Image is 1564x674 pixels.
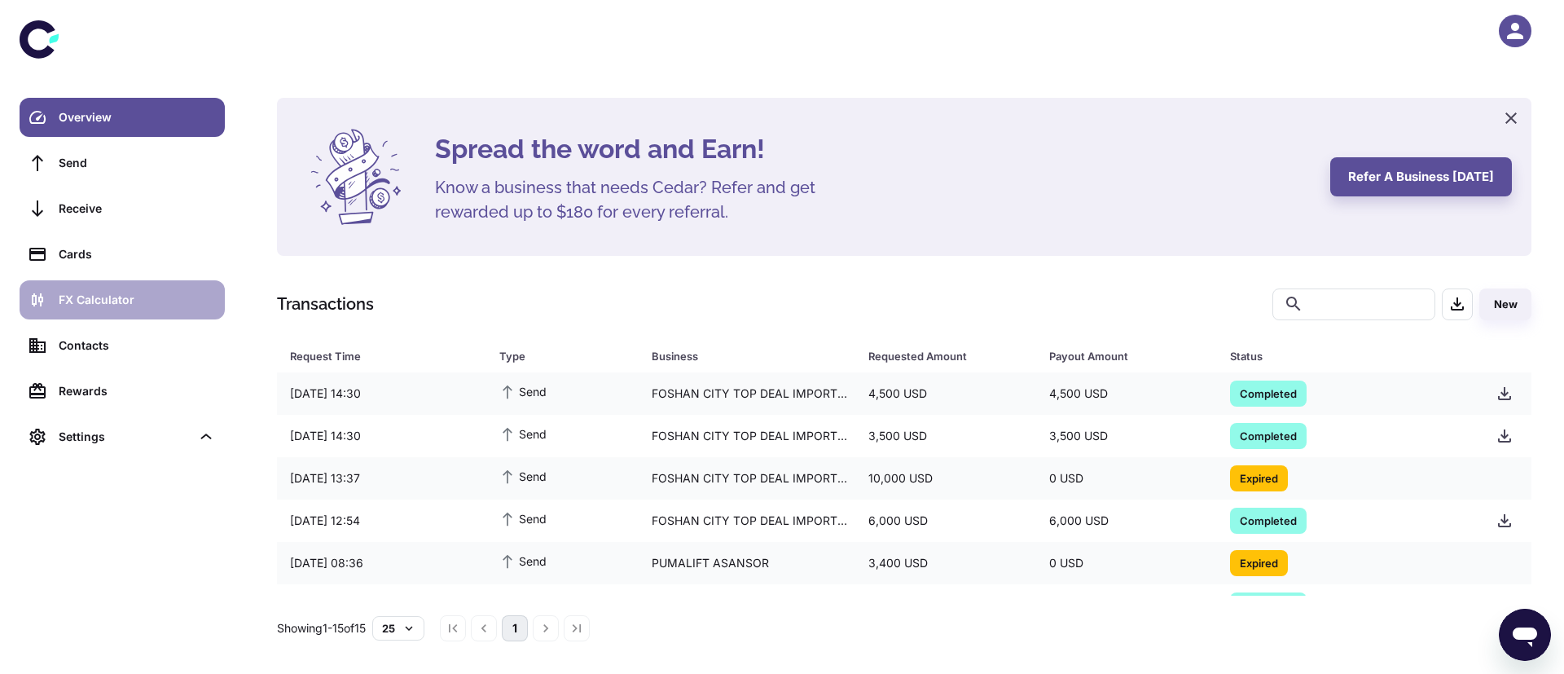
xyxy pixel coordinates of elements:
[59,291,215,309] div: FX Calculator
[277,590,486,621] div: [DATE] 19:22
[499,594,547,612] span: Send
[855,421,1036,452] div: 3,500 USD
[1230,512,1307,528] span: Completed
[59,108,215,126] div: Overview
[855,548,1036,579] div: 3,400 USD
[639,548,855,579] div: PUMALIFT ASANSOR
[59,428,191,446] div: Settings
[59,382,215,400] div: Rewards
[639,590,855,621] div: FOSHAN CITY TOP DEAL IMPORT AND EXPORT CO., LTD
[59,154,215,172] div: Send
[1036,505,1217,536] div: 6,000 USD
[868,345,1008,368] div: Requested Amount
[868,345,1030,368] span: Requested Amount
[855,505,1036,536] div: 6,000 USD
[1330,157,1512,196] button: Refer a business [DATE]
[639,421,855,452] div: FOSHAN CITY TOP DEAL IMPORT AND EXPORT CO., LTD
[20,98,225,137] a: Overview
[435,130,1311,169] h4: Spread the word and Earn!
[277,463,486,494] div: [DATE] 13:37
[1230,345,1443,368] div: Status
[437,615,592,641] nav: pagination navigation
[435,175,842,224] h5: Know a business that needs Cedar? Refer and get rewarded up to $180 for every referral.
[499,509,547,527] span: Send
[855,590,1036,621] div: 7,000 USD
[1230,554,1288,570] span: Expired
[499,467,547,485] span: Send
[290,345,459,368] div: Request Time
[1036,590,1217,621] div: 7,000 USD
[639,378,855,409] div: FOSHAN CITY TOP DEAL IMPORT AND EXPORT CO., LTD
[277,421,486,452] div: [DATE] 14:30
[59,245,215,263] div: Cards
[1230,427,1307,443] span: Completed
[1499,609,1551,661] iframe: Button to launch messaging window
[639,463,855,494] div: FOSHAN CITY TOP DEAL IMPORT AND EXPORT CO., LTD
[277,378,486,409] div: [DATE] 14:30
[277,619,366,637] p: Showing 1-15 of 15
[1230,469,1288,486] span: Expired
[59,337,215,355] div: Contacts
[372,616,424,641] button: 25
[855,463,1036,494] div: 10,000 USD
[20,326,225,365] a: Contacts
[1036,463,1217,494] div: 0 USD
[277,505,486,536] div: [DATE] 12:54
[1036,378,1217,409] div: 4,500 USD
[499,345,610,368] div: Type
[1230,345,1464,368] span: Status
[20,189,225,228] a: Receive
[20,280,225,319] a: FX Calculator
[855,378,1036,409] div: 4,500 USD
[499,552,547,570] span: Send
[20,143,225,183] a: Send
[20,372,225,411] a: Rewards
[20,235,225,274] a: Cards
[1049,345,1210,368] span: Payout Amount
[1230,385,1307,401] span: Completed
[59,200,215,218] div: Receive
[1049,345,1189,368] div: Payout Amount
[1036,421,1217,452] div: 3,500 USD
[277,548,486,579] div: [DATE] 08:36
[1479,289,1531,320] button: New
[502,615,528,641] button: page 1
[499,425,547,443] span: Send
[499,382,547,400] span: Send
[20,417,225,456] div: Settings
[499,345,631,368] span: Type
[1036,548,1217,579] div: 0 USD
[639,505,855,536] div: FOSHAN CITY TOP DEAL IMPORT AND EXPORT CO., LTD
[290,345,480,368] span: Request Time
[277,292,374,316] h1: Transactions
